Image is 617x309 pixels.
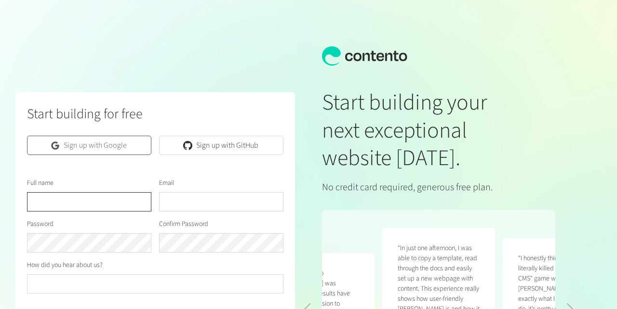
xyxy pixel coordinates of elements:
[322,89,555,172] h1: Start building your next exceptional website [DATE].
[27,260,103,270] label: How did you hear about us?
[159,136,283,155] a: Sign up with GitHub
[159,219,208,229] label: Confirm Password
[322,180,555,195] p: No credit card required, generous free plan.
[27,136,151,155] a: Sign up with Google
[159,178,174,188] label: Email
[27,104,283,124] h2: Start building for free
[27,178,54,188] label: Full name
[27,219,54,229] label: Password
